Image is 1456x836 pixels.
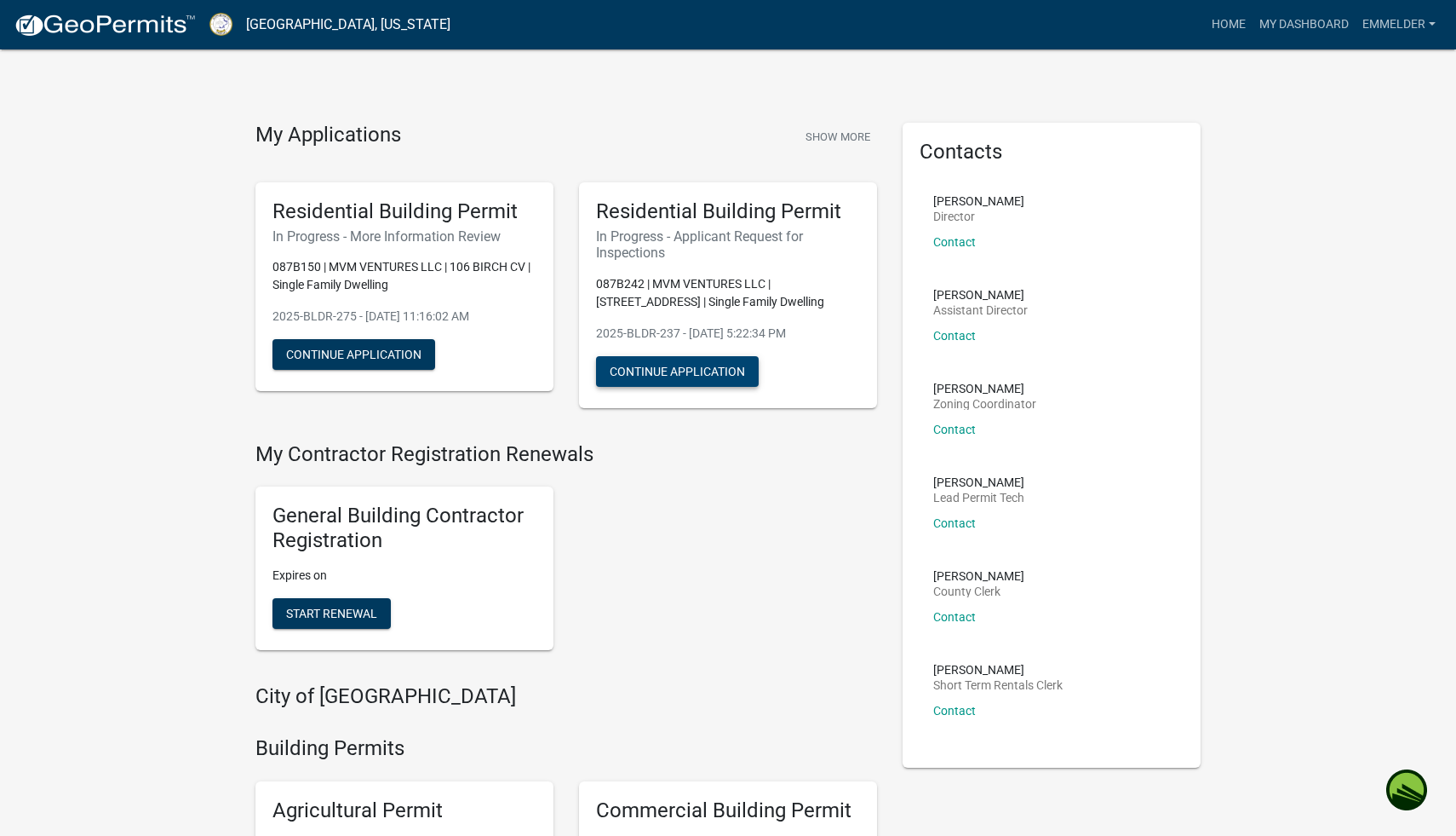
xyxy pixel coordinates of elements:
[933,679,1063,691] p: Short Term Rentals Clerk
[272,199,536,224] h5: Residential Building Permit
[596,199,860,224] h5: Residential Building Permit
[272,258,536,294] p: 087B150 | MVM VENTURES LLC | 106 BIRCH CV | Single Family Dwelling
[933,210,1024,222] p: Director
[596,356,759,387] button: Continue Application
[933,423,976,436] a: Contact
[272,598,391,629] button: Start Renewal
[596,228,860,261] h6: In Progress - Applicant Request for Inspections
[255,684,877,709] h4: City of [GEOGRAPHIC_DATA]
[933,476,1024,488] p: [PERSON_NAME]
[933,610,976,624] a: Contact
[933,570,1024,582] p: [PERSON_NAME]
[933,492,1024,504] p: Lead Permit Tech
[933,235,976,249] a: Contact
[255,123,401,148] h4: My Applications
[1356,9,1442,41] a: emmelder
[596,325,860,343] p: 2025-BLDR-237 - [DATE] 5:22:34 PM
[933,195,1024,207] p: [PERSON_NAME]
[920,140,1184,164] h5: Contacts
[272,799,536,823] h5: Agricultural Permit
[272,308,536,326] p: 2025-BLDR-275 - [DATE] 11:16:02 AM
[933,383,1036,395] p: [PERSON_NAME]
[933,304,1028,316] p: Assistant Director
[255,442,877,664] wm-registration-list-section: My Contractor Registration Renewals
[799,123,877,151] button: Show More
[933,289,1028,301] p: [PERSON_NAME]
[933,398,1036,410] p: Zoning Coordinator
[246,10,450,39] a: [GEOGRAPHIC_DATA], [US_STATE]
[1205,9,1253,41] a: Home
[933,516,976,530] a: Contact
[933,664,1063,676] p: [PERSON_NAME]
[209,13,232,36] img: Putnam County, Georgia
[286,607,377,620] span: Start Renewal
[596,799,860,823] h5: Commercial Building Permit
[272,339,435,370] button: Continue Application
[272,228,536,245] h6: In Progress - More Information Review
[272,504,536,553] h5: General Building Contractor Registration
[1253,9,1356,41] a: My Dashboard
[255,736,877,761] h4: Building Permits
[596,275,860,311] p: 087B242 | MVM VENTURES LLC | [STREET_ADDRESS] | Single Family Dwelling
[272,567,536,585] p: Expires on
[255,442,877,467] h4: My Contractor Registration Renewals
[933,585,1024,597] p: County Clerk
[933,704,976,718] a: Contact
[933,329,976,343] a: Contact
